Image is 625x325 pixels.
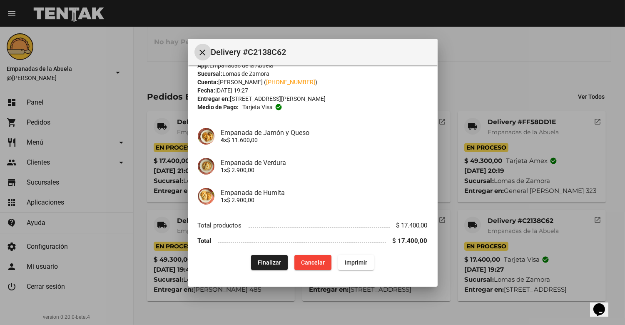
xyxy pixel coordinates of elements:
[198,188,214,205] img: 75ad1656-f1a0-4b68-b603-a72d084c9c4d.jpg
[198,95,428,103] div: [STREET_ADDRESS][PERSON_NAME]
[266,79,316,85] a: [PHONE_NUMBER]
[198,86,428,95] div: [DATE] 19:27
[198,233,428,248] li: Total $ 17.400,00
[198,95,230,102] strong: Entregar en:
[221,167,227,173] b: 1x
[198,47,208,57] mat-icon: Cerrar
[301,259,325,266] span: Cancelar
[338,255,374,270] button: Imprimir
[198,79,219,85] strong: Cuenta:
[194,44,211,60] button: Cerrar
[198,62,210,69] strong: App:
[198,78,428,86] div: [PERSON_NAME] ( )
[198,218,428,233] li: Total productos $ 17.400,00
[198,158,214,175] img: 80da8329-9e11-41ab-9a6e-ba733f0c0218.jpg
[251,255,288,270] button: Finalizar
[221,137,227,143] b: 4x
[221,197,428,203] p: $ 2.900,00
[221,129,428,137] h4: Empanada de Jamón y Queso
[221,167,428,173] p: $ 2.900,00
[198,103,239,111] strong: Medio de Pago:
[198,70,428,78] div: Lomas de Zamora
[198,128,214,145] img: 72c15bfb-ac41-4ae4-a4f2-82349035ab42.jpg
[221,159,428,167] h4: Empanada de Verdura
[258,259,281,266] span: Finalizar
[294,255,331,270] button: Cancelar
[345,259,367,266] span: Imprimir
[590,292,617,317] iframe: chat widget
[221,137,428,143] p: $ 11.600,00
[275,103,282,111] mat-icon: check_circle
[198,61,428,70] div: Empanadas de la Abuela
[198,87,216,94] strong: Fecha:
[198,70,223,77] strong: Sucursal:
[221,197,227,203] b: 1x
[211,45,431,59] span: Delivery #C2138C62
[242,103,273,111] span: Tarjeta visa
[221,189,428,197] h4: Empanada de Humita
